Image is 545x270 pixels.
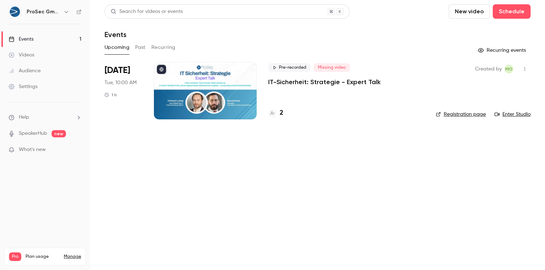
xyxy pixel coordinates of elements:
span: What's new [19,146,46,154]
span: Tue, 10:00 AM [105,79,137,86]
button: Recurring [151,42,176,53]
li: help-dropdown-opener [9,114,81,121]
button: Upcoming [105,42,129,53]
div: Videos [9,51,34,59]
div: Events [9,36,34,43]
a: 2 [268,108,283,118]
h6: ProSec GmbH [27,8,61,15]
span: MO [505,65,513,73]
h4: 2 [280,108,283,118]
div: Sep 23 Tue, 10:00 AM (Europe/Berlin) [105,62,142,119]
img: ProSec GmbH [9,6,21,18]
a: SpeakerHub [19,130,47,137]
button: Schedule [493,4,531,19]
span: Pre-recorded [268,63,311,72]
span: MD Operative [505,65,513,73]
span: new [52,130,66,137]
span: Plan usage [26,254,59,260]
span: [DATE] [105,65,130,76]
div: 1 h [105,92,117,98]
div: Search for videos or events [111,8,183,15]
a: IT-Sicherheit: Strategie - Expert Talk [268,78,381,86]
a: Enter Studio [495,111,531,118]
div: Audience [9,67,41,74]
a: Manage [64,254,81,260]
button: Past [135,42,146,53]
span: Created by [475,65,502,73]
button: Recurring events [475,45,531,56]
span: Missing video [314,63,350,72]
span: Help [19,114,29,121]
div: Settings [9,83,37,90]
button: New video [449,4,490,19]
h1: Events [105,30,127,39]
span: Pro [9,252,21,261]
a: Registration page [436,111,486,118]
